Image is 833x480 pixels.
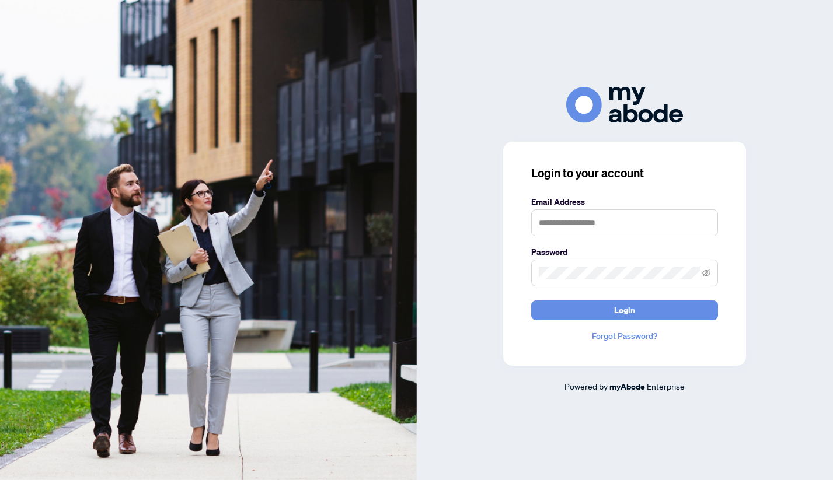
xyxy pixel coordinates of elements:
img: ma-logo [566,87,683,122]
span: Enterprise [647,381,685,391]
label: Email Address [531,195,718,208]
span: eye-invisible [702,269,710,277]
span: Login [614,301,635,320]
h3: Login to your account [531,165,718,181]
button: Login [531,300,718,320]
span: Powered by [564,381,608,391]
a: myAbode [609,380,645,393]
a: Forgot Password? [531,330,718,342]
label: Password [531,246,718,258]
